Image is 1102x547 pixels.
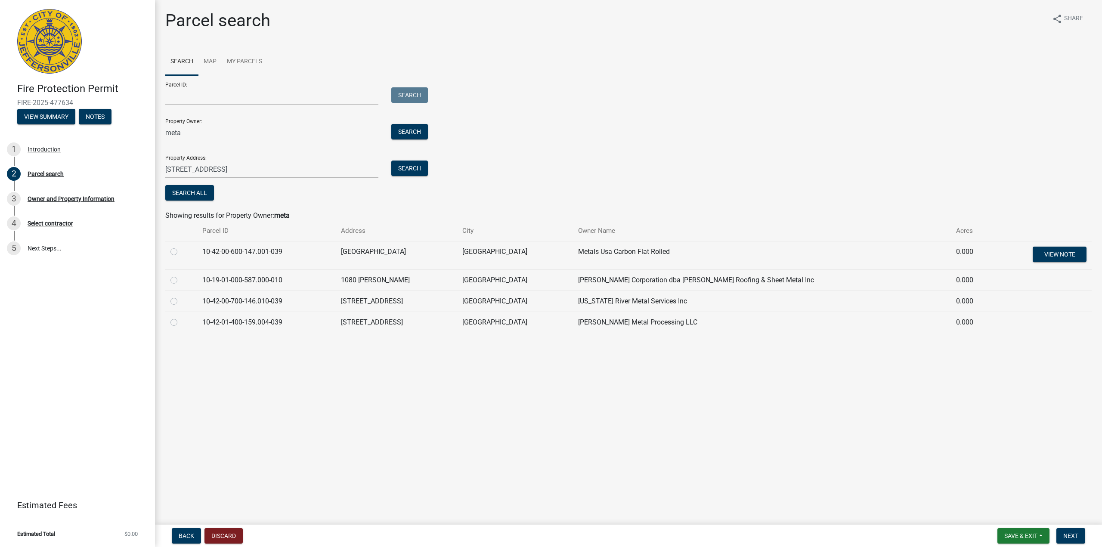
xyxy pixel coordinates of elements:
button: Search [391,124,428,139]
i: share [1052,14,1062,24]
td: [GEOGRAPHIC_DATA] [457,290,573,312]
button: Discard [204,528,243,544]
th: Parcel ID [197,221,336,241]
td: 10-42-01-400-159.004-039 [197,312,336,333]
td: [US_STATE] River Metal Services Inc [573,290,951,312]
td: [STREET_ADDRESS] [336,290,457,312]
span: FIRE-2025-477634 [17,99,138,107]
div: Parcel search [28,171,64,177]
td: 0.000 [951,290,993,312]
div: Owner and Property Information [28,196,115,202]
button: Notes [79,109,111,124]
div: 2 [7,167,21,181]
a: Map [198,48,222,76]
span: Next [1063,532,1078,539]
span: Save & Exit [1004,532,1037,539]
button: Search All [165,185,214,201]
button: Back [172,528,201,544]
button: shareShare [1045,10,1090,27]
td: 10-19-01-000-587.000-010 [197,269,336,290]
td: [GEOGRAPHIC_DATA] [457,312,573,333]
div: 3 [7,192,21,206]
img: City of Jeffersonville, Indiana [17,9,82,74]
button: Search [391,161,428,176]
span: Estimated Total [17,531,55,537]
td: [STREET_ADDRESS] [336,312,457,333]
button: Save & Exit [997,528,1049,544]
th: City [457,221,573,241]
td: 0.000 [951,241,993,269]
div: 4 [7,216,21,230]
div: 5 [7,241,21,255]
button: View Summary [17,109,75,124]
td: 1080 [PERSON_NAME] [336,269,457,290]
span: View Note [1044,250,1075,257]
a: Estimated Fees [7,497,141,514]
td: [PERSON_NAME] Metal Processing LLC [573,312,951,333]
h4: Fire Protection Permit [17,83,148,95]
div: Showing results for Property Owner: [165,210,1092,221]
td: 0.000 [951,312,993,333]
a: Search [165,48,198,76]
div: Select contractor [28,220,73,226]
button: Next [1056,528,1085,544]
span: $0.00 [124,531,138,537]
button: Search [391,87,428,103]
td: [GEOGRAPHIC_DATA] [457,269,573,290]
div: Introduction [28,146,61,152]
td: [GEOGRAPHIC_DATA] [336,241,457,269]
th: Acres [951,221,993,241]
td: [GEOGRAPHIC_DATA] [457,241,573,269]
button: View Note [1033,247,1087,262]
td: [PERSON_NAME] Corporation dba [PERSON_NAME] Roofing & Sheet Metal Inc [573,269,951,290]
wm-modal-confirm: Notes [79,114,111,121]
h1: Parcel search [165,10,270,31]
td: 10-42-00-600-147.001-039 [197,241,336,269]
td: Metals Usa Carbon Flat Rolled [573,241,951,269]
div: 1 [7,142,21,156]
span: Back [179,532,194,539]
strong: meta [274,211,290,219]
th: Owner Name [573,221,951,241]
td: 10-42-00-700-146.010-039 [197,290,336,312]
th: Address [336,221,457,241]
wm-modal-confirm: Summary [17,114,75,121]
td: 0.000 [951,269,993,290]
span: Share [1064,14,1083,24]
a: My Parcels [222,48,267,76]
